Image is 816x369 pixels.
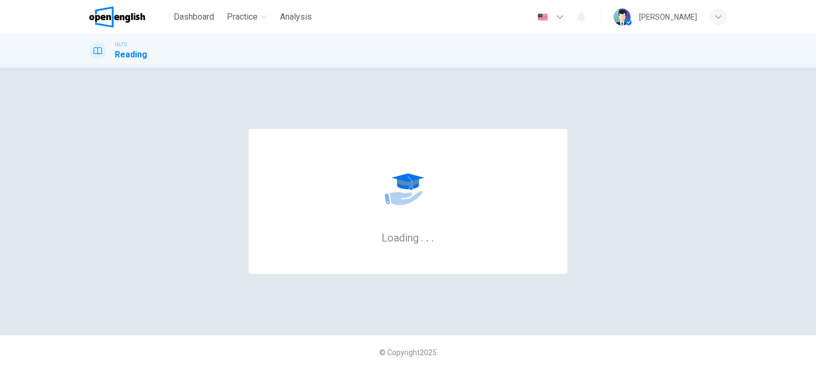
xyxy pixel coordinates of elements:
button: Analysis [276,7,316,27]
img: Profile picture [614,8,631,25]
button: Dashboard [169,7,218,27]
img: en [536,13,549,21]
span: © Copyright 2025 [379,348,437,357]
h1: Reading [115,48,147,61]
button: Practice [223,7,271,27]
div: [PERSON_NAME] [639,11,697,23]
span: Dashboard [174,11,214,23]
img: OpenEnglish logo [89,6,145,28]
span: Analysis [280,11,312,23]
a: OpenEnglish logo [89,6,169,28]
h6: . [426,228,429,245]
span: IELTS [115,41,127,48]
h6: . [420,228,424,245]
h6: . [431,228,435,245]
span: Practice [227,11,258,23]
h6: Loading [381,230,435,244]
